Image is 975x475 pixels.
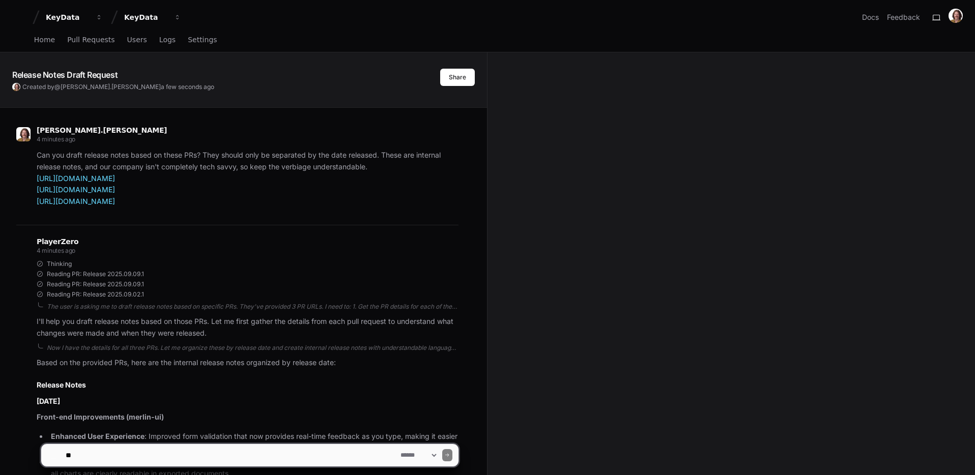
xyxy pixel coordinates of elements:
a: Users [127,28,147,52]
button: KeyData [42,8,107,26]
a: [URL][DOMAIN_NAME] [37,197,115,205]
span: Created by [22,83,214,91]
span: 4 minutes ago [37,135,75,143]
span: Thinking [47,260,72,268]
span: a few seconds ago [161,83,214,91]
p: Can you draft release notes based on these PRs? They should only be separated by the date release... [37,150,458,207]
span: 4 minutes ago [37,247,75,254]
div: KeyData [46,12,90,22]
img: ACg8ocLxjWwHaTxEAox3-XWut-danNeJNGcmSgkd_pWXDZ2crxYdQKg=s96-c [12,83,20,91]
a: Logs [159,28,176,52]
span: Pull Requests [67,37,114,43]
span: Reading PR: Release 2025.09.09.1 [47,270,144,278]
p: I'll help you draft release notes based on those PRs. Let me first gather the details from each p... [37,316,458,339]
iframe: Open customer support [942,441,970,469]
h2: Release Notes [37,380,458,390]
span: [PERSON_NAME].[PERSON_NAME] [61,83,161,91]
a: Home [34,28,55,52]
img: ACg8ocLxjWwHaTxEAox3-XWut-danNeJNGcmSgkd_pWXDZ2crxYdQKg=s96-c [16,127,31,141]
span: PlayerZero [37,239,78,245]
span: [PERSON_NAME].[PERSON_NAME] [37,126,167,134]
a: [URL][DOMAIN_NAME] [37,185,115,194]
span: Logs [159,37,176,43]
span: Users [127,37,147,43]
div: The user is asking me to draft release notes based on specific PRs. They've provided 3 PR URLs. I... [47,303,458,311]
div: KeyData [124,12,168,22]
span: Home [34,37,55,43]
p: Based on the provided PRs, here are the internal release notes organized by release date: [37,357,458,369]
a: [URL][DOMAIN_NAME] [37,174,115,183]
img: ACg8ocLxjWwHaTxEAox3-XWut-danNeJNGcmSgkd_pWXDZ2crxYdQKg=s96-c [949,9,963,23]
span: Reading PR: Release 2025.09.02.1 [47,290,144,299]
span: Reading PR: Release 2025.09.09.1 [47,280,144,288]
span: @ [54,83,61,91]
a: Pull Requests [67,28,114,52]
span: Settings [188,37,217,43]
button: Feedback [887,12,920,22]
app-text-character-animate: Release Notes Draft Request [12,70,118,80]
h3: [DATE] [37,396,458,406]
button: KeyData [120,8,185,26]
strong: Front-end Improvements (merlin-ui) [37,412,164,421]
div: Now I have the details for all three PRs. Let me organize these by release date and create intern... [47,344,458,352]
a: Settings [188,28,217,52]
button: Share [440,69,475,86]
a: Docs [862,12,879,22]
